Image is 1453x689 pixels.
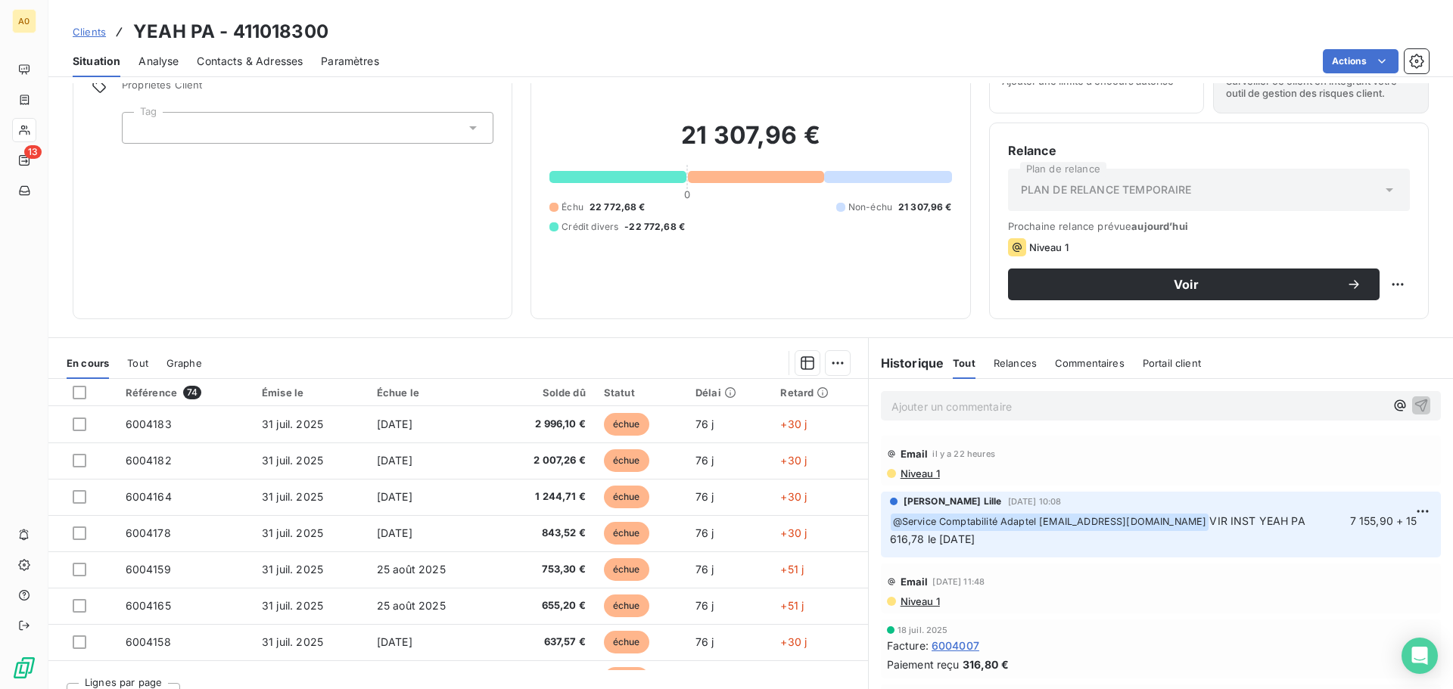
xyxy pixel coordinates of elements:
[138,54,179,69] span: Analyse
[502,417,586,432] span: 2 996,10 €
[1008,497,1062,506] span: [DATE] 10:08
[604,594,649,617] span: échue
[901,576,929,588] span: Email
[932,449,994,458] span: il y a 22 heures
[1026,278,1346,290] span: Voir
[1008,220,1410,232] span: Prochaine relance prévue
[502,453,586,468] span: 2 007,26 €
[994,357,1037,369] span: Relances
[780,490,807,503] span: +30 j
[262,417,323,430] span: 31 juil. 2025
[262,635,323,648] span: 31 juil. 2025
[901,448,929,460] span: Email
[780,526,807,539] span: +30 j
[780,563,804,576] span: +51 j
[122,79,493,100] span: Propriétés Client
[695,386,762,399] div: Délai
[135,121,147,135] input: Ajouter une valeur
[377,386,484,399] div: Échue le
[377,454,412,467] span: [DATE]
[126,563,171,576] span: 6004159
[604,386,677,399] div: Statut
[604,631,649,653] span: échue
[604,486,649,508] span: échue
[695,417,714,430] span: 76 j
[502,635,586,650] span: 637,57 €
[502,562,586,577] span: 753,30 €
[73,24,106,39] a: Clients
[126,386,244,399] div: Référence
[780,599,804,612] span: +51 j
[197,54,303,69] span: Contacts & Adresses
[377,563,446,576] span: 25 août 2025
[899,467,940,480] span: Niveau 1
[891,514,1209,531] span: @ Service Comptabilité Adaptel [EMAIL_ADDRESS][DOMAIN_NAME]
[887,656,960,672] span: Paiement reçu
[549,120,951,166] h2: 21 307,96 €
[695,599,714,612] span: 76 j
[262,490,323,503] span: 31 juil. 2025
[126,490,172,503] span: 6004164
[1055,357,1125,369] span: Commentaires
[899,595,940,607] span: Niveau 1
[695,490,714,503] span: 76 j
[624,220,685,234] span: -22 772,68 €
[963,656,1009,672] span: 316,80 €
[377,635,412,648] span: [DATE]
[183,386,201,399] span: 74
[869,354,944,372] h6: Historique
[953,357,975,369] span: Tout
[73,54,120,69] span: Situation
[1008,268,1380,300] button: Voir
[780,386,858,399] div: Retard
[1323,49,1399,73] button: Actions
[604,558,649,581] span: échue
[1143,357,1201,369] span: Portail client
[502,386,586,399] div: Solde dû
[321,54,379,69] span: Paramètres
[126,599,171,612] span: 6004165
[898,625,948,635] span: 18 juil. 2025
[1021,182,1192,197] span: PLAN DE RELANCE TEMPORAIRE
[1029,241,1069,253] span: Niveau 1
[604,522,649,545] span: échue
[780,635,807,648] span: +30 j
[695,563,714,576] span: 76 j
[126,635,171,648] span: 6004158
[695,635,714,648] span: 76 j
[377,490,412,503] span: [DATE]
[127,357,148,369] span: Tout
[73,26,106,38] span: Clients
[126,417,172,430] span: 6004183
[695,526,714,539] span: 76 j
[12,9,36,33] div: A0
[502,598,586,613] span: 655,20 €
[262,599,323,612] span: 31 juil. 2025
[780,454,807,467] span: +30 j
[126,526,171,539] span: 6004178
[1131,220,1188,232] span: aujourd’hui
[887,638,929,653] span: Facture :
[126,454,172,467] span: 6004182
[133,18,328,45] h3: YEAH PA - 411018300
[262,526,323,539] span: 31 juil. 2025
[904,495,1002,508] span: [PERSON_NAME] Lille
[377,417,412,430] span: [DATE]
[932,577,985,586] span: [DATE] 11:48
[377,599,446,612] span: 25 août 2025
[377,526,412,539] span: [DATE]
[262,386,359,399] div: Émise le
[166,357,202,369] span: Graphe
[502,526,586,541] span: 843,52 €
[695,454,714,467] span: 76 j
[502,489,586,504] span: 1 244,71 €
[932,638,979,653] span: 6004007
[604,413,649,436] span: échue
[590,200,646,214] span: 22 772,68 €
[12,656,36,680] img: Logo LeanPay
[890,514,1420,545] span: VIR INST YEAH PA 7 155,90 + 15 616,78 le [DATE]
[262,563,323,576] span: 31 juil. 2025
[262,454,323,467] span: 31 juil. 2025
[898,200,952,214] span: 21 307,96 €
[604,449,649,472] span: échue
